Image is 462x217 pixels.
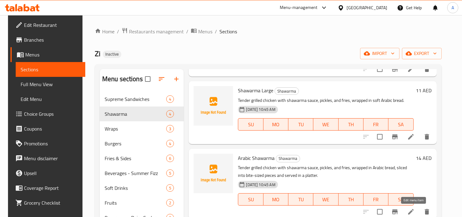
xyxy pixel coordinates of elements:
[141,73,154,86] span: Select all sections
[407,50,437,57] span: export
[291,120,311,129] span: TU
[266,195,286,204] span: MO
[452,4,454,11] span: A
[341,195,361,204] span: TH
[275,87,299,95] div: Shawarma
[373,130,386,143] span: Select to update
[105,169,167,177] span: Beverages - Summer Fizz
[243,106,278,112] span: [DATE] 10:45 AM
[16,92,85,106] a: Edit Menu
[169,72,184,86] button: Add section
[313,193,338,206] button: WE
[238,118,263,131] button: SU
[24,36,80,44] span: Branches
[219,28,237,35] span: Sections
[198,28,212,35] span: Menus
[16,62,85,77] a: Sections
[194,154,233,193] img: Arabic Shawarma
[10,181,85,195] a: Coverage Report
[95,47,100,61] span: Zi
[10,32,85,47] a: Branches
[25,51,80,58] span: Menus
[24,169,80,177] span: Upsell
[100,151,184,166] div: Fries & Sides6
[360,48,400,59] button: import
[373,63,386,76] span: Select to update
[117,28,119,35] li: /
[238,86,273,95] span: Shawarma Large
[100,166,184,181] div: Beverages - Summer Fizz5
[241,195,261,204] span: SU
[103,52,121,57] span: Inactive
[276,155,300,162] span: Shawarma
[263,118,288,131] button: MO
[10,47,85,62] a: Menus
[10,166,85,181] a: Upsell
[105,184,167,192] span: Soft Drinks
[391,195,411,204] span: SA
[166,110,174,118] div: items
[10,106,85,121] a: Choice Groups
[24,199,80,207] span: Grocery Checklist
[100,92,184,106] div: Supreme Sandwiches4
[347,4,387,11] div: [GEOGRAPHIC_DATA]
[167,170,174,176] span: 5
[100,121,184,136] div: Wraps3
[420,62,434,77] button: delete
[105,95,167,103] span: Supreme Sandwiches
[21,95,80,103] span: Edit Menu
[167,200,174,206] span: 2
[24,140,80,147] span: Promotions
[10,151,85,166] a: Menu disclaimer
[10,121,85,136] a: Coupons
[166,169,174,177] div: items
[100,195,184,210] div: Fruits2
[416,86,432,95] h6: 11 AED
[166,95,174,103] div: items
[24,21,80,29] span: Edit Restaurant
[105,110,167,118] span: Shawarma
[280,4,318,11] div: Menu-management
[166,155,174,162] div: items
[339,193,364,206] button: TH
[243,182,278,188] span: [DATE] 10:45 AM
[402,48,442,59] button: export
[103,51,121,58] div: Inactive
[21,81,80,88] span: Full Menu View
[95,28,114,35] a: Home
[24,184,80,192] span: Coverage Report
[102,74,143,84] h2: Menu sections
[167,156,174,161] span: 6
[105,125,167,132] span: Wraps
[339,118,364,131] button: TH
[105,140,167,147] span: Burgers
[365,50,395,57] span: import
[167,141,174,147] span: 4
[391,120,411,129] span: SA
[238,193,263,206] button: SU
[167,185,174,191] span: 5
[167,96,174,102] span: 4
[24,155,80,162] span: Menu disclaimer
[313,118,338,131] button: WE
[122,27,184,35] a: Restaurants management
[388,118,413,131] button: SA
[186,28,188,35] li: /
[364,193,388,206] button: FR
[388,193,413,206] button: SA
[388,129,402,144] button: Branch-specific-item
[24,110,80,118] span: Choice Groups
[154,72,169,86] span: Sort sections
[366,120,386,129] span: FR
[129,28,184,35] span: Restaurants management
[167,111,174,117] span: 4
[266,120,286,129] span: MO
[10,18,85,32] a: Edit Restaurant
[238,153,275,163] span: Arabic Shawarma
[166,184,174,192] div: items
[10,136,85,151] a: Promotions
